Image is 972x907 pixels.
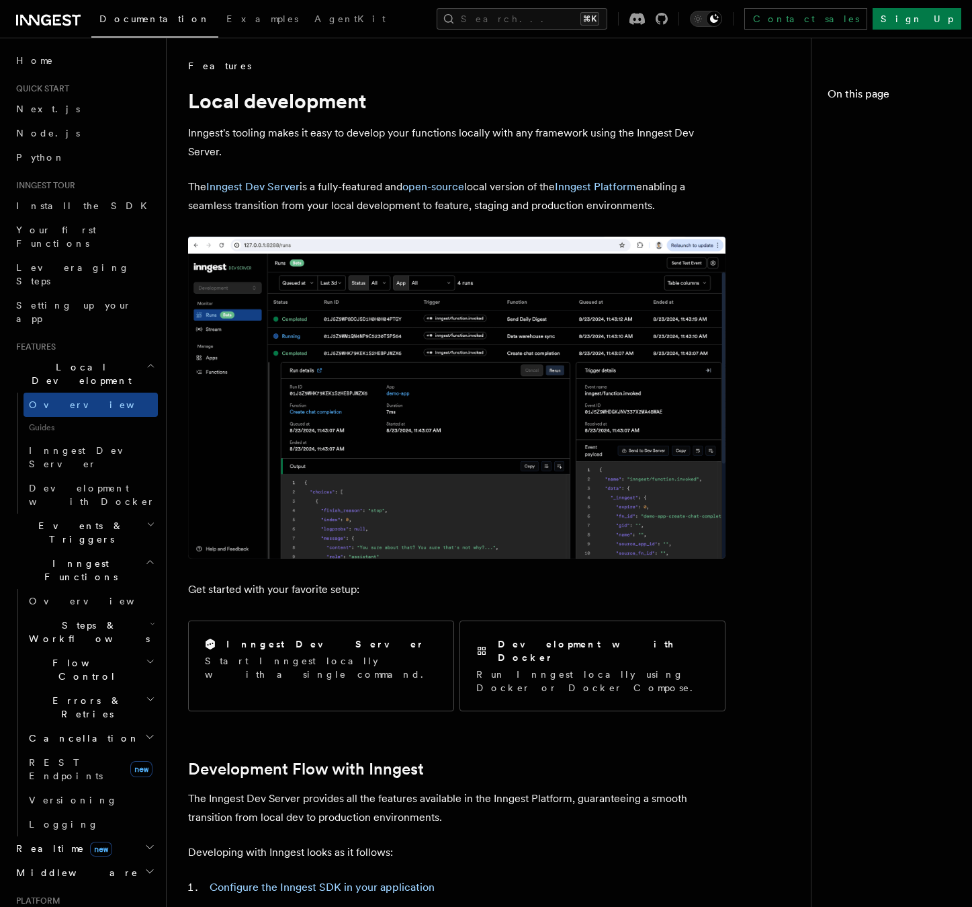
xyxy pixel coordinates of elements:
[11,557,145,584] span: Inngest Functions
[188,59,251,73] span: Features
[24,619,150,645] span: Steps & Workflows
[24,417,158,438] span: Guides
[11,589,158,836] div: Inngest Functions
[306,4,394,36] a: AgentKit
[24,812,158,836] a: Logging
[29,596,167,606] span: Overview
[314,13,386,24] span: AgentKit
[11,393,158,514] div: Local Development
[210,881,435,894] a: Configure the Inngest SDK in your application
[188,760,424,779] a: Development Flow with Inngest
[91,4,218,38] a: Documentation
[226,637,425,651] h2: Inngest Dev Server
[11,842,112,855] span: Realtime
[24,438,158,476] a: Inngest Dev Server
[188,178,725,215] p: The is a fully-featured and local version of the enabling a seamless transition from your local d...
[16,225,96,249] span: Your first Functions
[24,788,158,812] a: Versioning
[11,145,158,169] a: Python
[11,255,158,293] a: Leveraging Steps
[555,180,636,193] a: Inngest Platform
[580,12,599,26] kbd: ⌘K
[11,836,158,861] button: Realtimenew
[16,300,132,324] span: Setting up your app
[690,11,722,27] button: Toggle dark mode
[188,789,725,827] p: The Inngest Dev Server provides all the features available in the Inngest Platform, guaranteeing ...
[226,13,298,24] span: Examples
[188,237,725,559] img: The Inngest Dev Server on the Functions page
[16,262,130,286] span: Leveraging Steps
[11,519,146,546] span: Events & Triggers
[402,180,464,193] a: open-source
[11,861,158,885] button: Middleware
[11,866,138,879] span: Middleware
[29,483,155,507] span: Development with Docker
[16,54,54,67] span: Home
[206,180,300,193] a: Inngest Dev Server
[188,89,725,113] h1: Local development
[24,656,146,683] span: Flow Control
[188,843,725,862] p: Developing with Inngest looks as it follows:
[24,750,158,788] a: REST Endpointsnew
[11,342,56,352] span: Features
[188,124,725,161] p: Inngest's tooling makes it easy to develop your functions locally with any framework using the In...
[29,445,144,469] span: Inngest Dev Server
[11,48,158,73] a: Home
[11,218,158,255] a: Your first Functions
[205,654,437,681] p: Start Inngest locally with a single command.
[11,355,158,393] button: Local Development
[498,637,709,664] h2: Development with Docker
[24,589,158,613] a: Overview
[29,757,103,781] span: REST Endpoints
[24,732,140,745] span: Cancellation
[11,83,69,94] span: Quick start
[437,8,607,30] button: Search...⌘K
[29,795,118,805] span: Versioning
[11,121,158,145] a: Node.js
[29,399,167,410] span: Overview
[16,104,80,114] span: Next.js
[744,8,867,30] a: Contact sales
[130,761,152,777] span: new
[24,688,158,726] button: Errors & Retries
[29,819,99,830] span: Logging
[188,580,725,599] p: Get started with your favorite setup:
[24,613,158,651] button: Steps & Workflows
[11,194,158,218] a: Install the SDK
[218,4,306,36] a: Examples
[90,842,112,857] span: new
[459,621,725,711] a: Development with DockerRun Inngest locally using Docker or Docker Compose.
[24,726,158,750] button: Cancellation
[188,621,454,711] a: Inngest Dev ServerStart Inngest locally with a single command.
[11,293,158,331] a: Setting up your app
[11,360,146,387] span: Local Development
[11,97,158,121] a: Next.js
[11,896,60,906] span: Platform
[11,180,75,191] span: Inngest tour
[828,86,956,108] h4: On this page
[873,8,961,30] a: Sign Up
[16,152,65,163] span: Python
[476,668,709,695] p: Run Inngest locally using Docker or Docker Compose.
[11,514,158,551] button: Events & Triggers
[24,476,158,514] a: Development with Docker
[24,651,158,688] button: Flow Control
[99,13,210,24] span: Documentation
[24,694,146,721] span: Errors & Retries
[11,551,158,589] button: Inngest Functions
[16,128,80,139] span: Node.js
[24,393,158,417] a: Overview
[16,200,155,211] span: Install the SDK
